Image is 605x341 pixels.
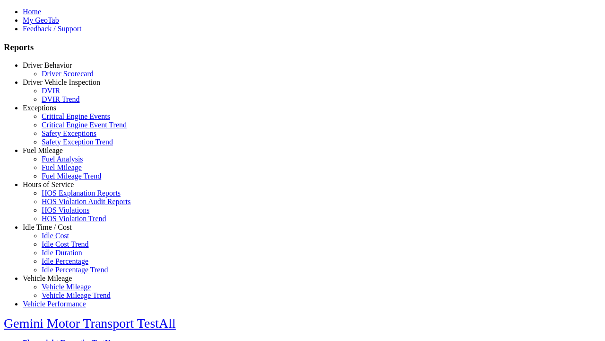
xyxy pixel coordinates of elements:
[42,121,127,129] a: Critical Engine Event Trend
[23,223,72,231] a: Idle Time / Cost
[42,197,131,206] a: HOS Violation Audit Reports
[42,206,89,214] a: HOS Violations
[23,274,72,282] a: Vehicle Mileage
[42,112,110,120] a: Critical Engine Events
[42,291,111,299] a: Vehicle Mileage Trend
[42,232,69,240] a: Idle Cost
[42,129,96,137] a: Safety Exceptions
[42,138,113,146] a: Safety Exception Trend
[23,300,86,308] a: Vehicle Performance
[42,249,82,257] a: Idle Duration
[42,163,82,171] a: Fuel Mileage
[23,8,41,16] a: Home
[23,16,59,24] a: My GeoTab
[42,155,83,163] a: Fuel Analysis
[42,215,106,223] a: HOS Violation Trend
[42,257,88,265] a: Idle Percentage
[42,172,101,180] a: Fuel Mileage Trend
[42,189,121,197] a: HOS Explanation Reports
[4,316,176,331] a: Gemini Motor Transport TestAll
[42,70,94,78] a: Driver Scorecard
[23,104,56,112] a: Exceptions
[42,266,108,274] a: Idle Percentage Trend
[23,78,100,86] a: Driver Vehicle Inspection
[42,240,89,248] a: Idle Cost Trend
[4,42,601,53] h3: Reports
[23,180,74,188] a: Hours of Service
[42,87,60,95] a: DVIR
[23,25,81,33] a: Feedback / Support
[23,61,72,69] a: Driver Behavior
[42,283,91,291] a: Vehicle Mileage
[42,95,79,103] a: DVIR Trend
[23,146,63,154] a: Fuel Mileage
